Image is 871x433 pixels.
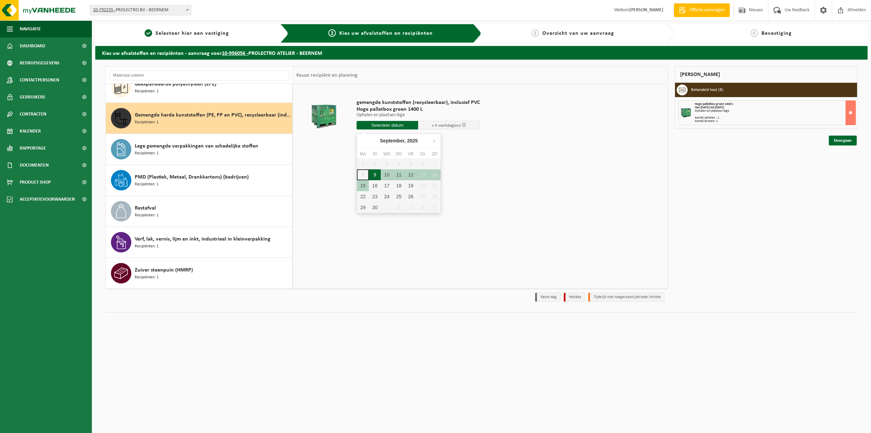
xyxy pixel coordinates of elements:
span: Bedrijfsgegevens [20,55,60,72]
span: Restafval [135,204,156,212]
a: Doorgaan [829,136,857,145]
div: 25 [393,191,405,202]
div: vr [405,151,417,157]
span: Contactpersonen [20,72,59,89]
span: Selecteer hier een vestiging [155,31,229,36]
a: 1Selecteer hier een vestiging [99,29,275,37]
span: Gemengde harde kunststoffen (PE, PP en PVC), recycleerbaar (industrieel) [135,111,291,119]
input: Selecteer datum [357,121,418,129]
button: Gemengde harde kunststoffen (PE, PP en PVC), recycleerbaar (industrieel) Recipiënten: 1 [106,103,293,134]
div: 17 [381,180,393,191]
h2: Kies uw afvalstoffen en recipiënten - aanvraag voor PROLECTRO ATELIER - BEERNEM [95,46,868,59]
div: di [369,151,381,157]
div: do [393,151,405,157]
span: 2 [328,29,336,37]
span: Recipiënten: 1 [135,243,159,250]
span: Recipiënten: 1 [135,181,159,188]
a: Offerte aanvragen [674,3,730,17]
span: Recipiënten: 1 [135,212,159,219]
div: za [417,151,429,157]
div: 29 [357,202,369,213]
li: Vaste dag [535,293,560,302]
span: 4 [751,29,758,37]
div: 3 [405,202,417,213]
div: 30 [369,202,381,213]
span: Geëxpandeerde polyethyleen (EPE) [135,80,216,88]
div: 15 [357,180,369,191]
div: Aantal leveren: 1 [695,120,856,123]
div: 9 [369,169,381,180]
div: zo [429,151,441,157]
button: PMD (Plastiek, Metaal, Drankkartons) (bedrijven) Recipiënten: 1 [106,165,293,196]
tcxspan: Call 10-792235 - via 3CX [93,7,116,13]
span: gemengde kunststoffen (recycleerbaar), inclusief PVC [357,99,480,106]
div: September, [377,135,421,146]
button: Verf, lak, vernis, lijm en inkt, industrieel in kleinverpakking Recipiënten: 1 [106,227,293,258]
span: Recipiënten: 1 [135,119,159,126]
tcxspan: Call 10-956056 - via 3CX [222,51,248,56]
div: Keuze recipiënt en planning [293,67,361,84]
span: Product Shop [20,174,51,191]
div: wo [381,151,393,157]
span: Verf, lak, vernis, lijm en inkt, industrieel in kleinverpakking [135,235,270,243]
span: Overzicht van uw aanvraag [542,31,614,36]
span: Rapportage [20,140,46,157]
div: 23 [369,191,381,202]
li: Holiday [564,293,585,302]
span: Hoge palletbox groen 1400 L [357,106,480,113]
span: Bevestiging [761,31,792,36]
span: Offerte aanvragen [688,7,726,14]
span: Documenten [20,157,49,174]
div: 11 [393,169,405,180]
button: Zuiver steenpuin (HMRP) Recipiënten: 1 [106,258,293,289]
span: 3 [531,29,539,37]
span: + 4 werkdag(en) [432,123,461,128]
span: 10-792235 - PROLECTRO BV - BEERNEM [90,5,191,15]
div: 22 [357,191,369,202]
div: 16 [369,180,381,191]
span: Contracten [20,106,46,123]
p: Ophalen en plaatsen lege [357,113,480,118]
span: Zuiver steenpuin (HMRP) [135,266,193,274]
li: Tijdelijk niet toegestaan/période limitée [588,293,664,302]
div: 1 [381,202,393,213]
span: Recipiënten: 1 [135,274,159,281]
strong: [PERSON_NAME] [629,7,663,13]
div: 19 [405,180,417,191]
div: 26 [405,191,417,202]
input: Materiaal zoeken [109,70,289,80]
button: Restafval Recipiënten: 1 [106,196,293,227]
span: Recipiënten: 1 [135,88,159,95]
strong: Van [DATE] tot [DATE] [695,106,724,109]
button: Geëxpandeerde polyethyleen (EPE) Recipiënten: 1 [106,72,293,103]
div: 10 [381,169,393,180]
div: Aantal ophalen : 1 [695,116,856,120]
span: Kies uw afvalstoffen en recipiënten [339,31,433,36]
div: Ophalen en plaatsen lege [695,109,856,113]
div: 18 [393,180,405,191]
span: PMD (Plastiek, Metaal, Drankkartons) (bedrijven) [135,173,249,181]
button: Lege gemengde verpakkingen van schadelijke stoffen Recipiënten: 1 [106,134,293,165]
div: 12 [405,169,417,180]
div: 24 [381,191,393,202]
span: 1 [145,29,152,37]
div: ma [357,151,369,157]
span: Lege gemengde verpakkingen van schadelijke stoffen [135,142,258,150]
h3: Behandeld hout (B) [691,84,723,95]
div: 2 [393,202,405,213]
div: [PERSON_NAME] [675,66,858,83]
i: 2025 [407,138,417,143]
span: Gebruikers [20,89,45,106]
span: Recipiënten: 1 [135,150,159,157]
span: Hoge palletbox groen 1400 L [695,102,734,106]
span: Kalender [20,123,41,140]
span: Acceptatievoorwaarden [20,191,75,208]
span: Navigatie [20,20,41,37]
span: Dashboard [20,37,45,55]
